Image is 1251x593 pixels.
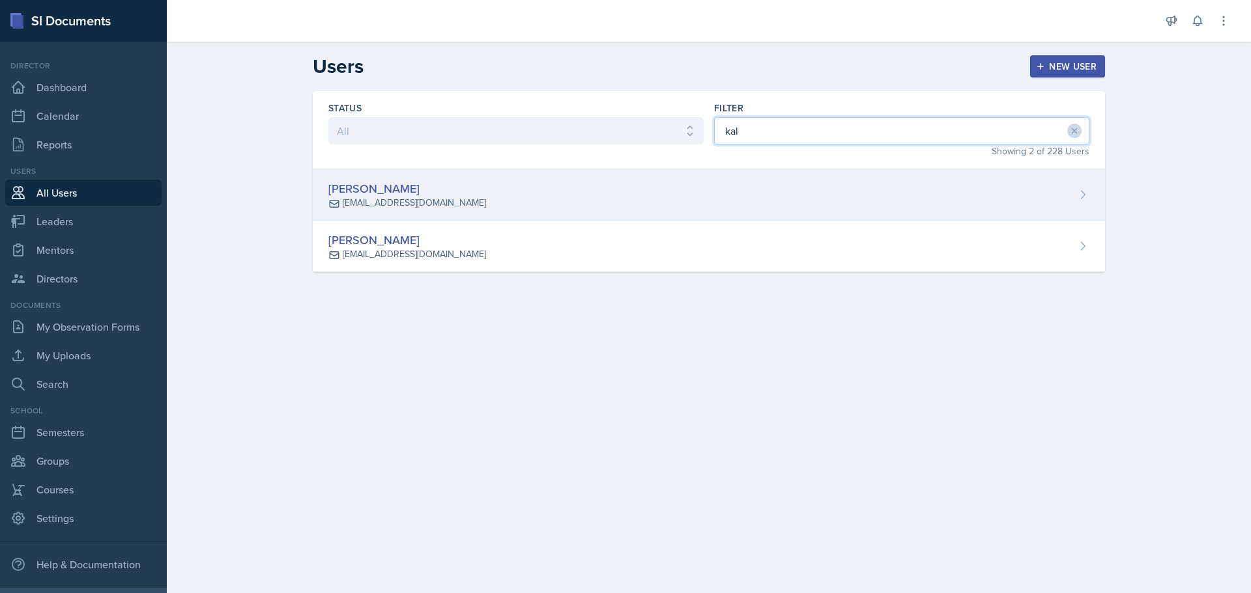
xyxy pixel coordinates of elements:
a: Directors [5,266,162,292]
a: My Observation Forms [5,314,162,340]
a: Groups [5,448,162,474]
a: Semesters [5,419,162,445]
div: Users [5,165,162,177]
div: [PERSON_NAME] [328,231,486,249]
label: Status [328,102,362,115]
a: My Uploads [5,342,162,368]
a: All Users [5,180,162,206]
input: Filter [714,117,1089,145]
a: Mentors [5,237,162,263]
div: Help & Documentation [5,551,162,577]
a: [PERSON_NAME] [EMAIL_ADDRESS][DOMAIN_NAME] [313,169,1105,221]
a: Settings [5,505,162,531]
div: [PERSON_NAME] [328,180,486,197]
a: Search [5,371,162,397]
a: [PERSON_NAME] [EMAIL_ADDRESS][DOMAIN_NAME] [313,221,1105,272]
a: Leaders [5,208,162,234]
div: Documents [5,299,162,311]
div: [EMAIL_ADDRESS][DOMAIN_NAME] [343,196,486,210]
a: Calendar [5,103,162,129]
div: Director [5,60,162,72]
a: Reports [5,131,162,158]
label: Filter [714,102,743,115]
button: New User [1030,55,1105,77]
h2: Users [313,55,364,78]
div: School [5,405,162,417]
div: New User [1039,61,1097,72]
a: Dashboard [5,74,162,100]
a: Courses [5,476,162,503]
div: [EMAIL_ADDRESS][DOMAIN_NAME] [343,247,486,261]
div: Showing 2 of 228 Users [714,145,1089,158]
